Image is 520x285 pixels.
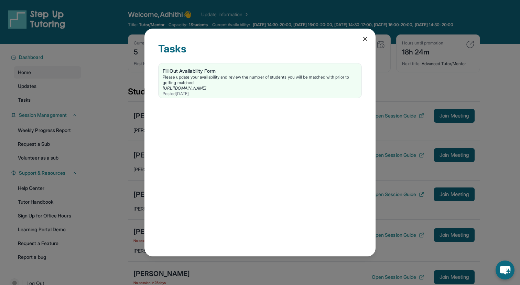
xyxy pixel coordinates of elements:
[163,85,206,91] a: [URL][DOMAIN_NAME]
[163,74,357,85] div: Please update your availability and review the number of students you will be matched with prior ...
[163,91,357,96] div: Posted [DATE]
[159,63,361,98] a: Fill Out Availability FormPlease update your availability and review the number of students you w...
[163,68,357,74] div: Fill Out Availability Form
[496,261,514,279] button: chat-button
[158,42,362,63] div: Tasks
